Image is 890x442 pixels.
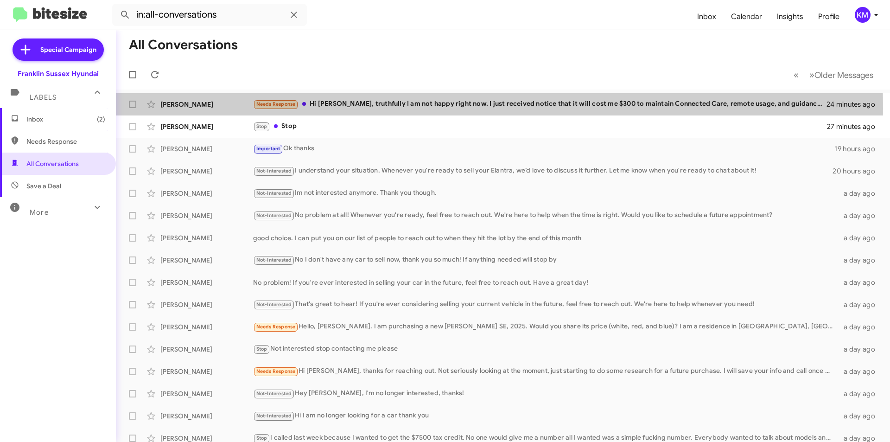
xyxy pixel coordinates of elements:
[160,345,253,354] div: [PERSON_NAME]
[160,411,253,421] div: [PERSON_NAME]
[112,4,307,26] input: Search
[838,411,883,421] div: a day ago
[160,367,253,376] div: [PERSON_NAME]
[834,144,883,154] div: 19 hours ago
[160,211,253,220] div: [PERSON_NAME]
[256,168,292,174] span: Not-Interested
[838,367,883,376] div: a day ago
[256,391,292,397] span: Not-Interested
[160,389,253,398] div: [PERSON_NAME]
[160,189,253,198] div: [PERSON_NAME]
[769,3,811,30] a: Insights
[256,301,292,307] span: Not-Interested
[827,122,883,131] div: 27 minutes ago
[40,45,96,54] span: Special Campaign
[253,210,838,221] div: No problem at all! Whenever you're ready, feel free to reach out. We're here to help when the tim...
[855,7,871,23] div: KM
[30,208,49,217] span: More
[814,70,873,80] span: Older Messages
[256,346,267,352] span: Stop
[160,322,253,332] div: [PERSON_NAME]
[160,122,253,131] div: [PERSON_NAME]
[256,257,292,263] span: Not-Interested
[788,65,804,84] button: Previous
[838,211,883,220] div: a day ago
[256,435,267,441] span: Stop
[256,413,292,419] span: Not-Interested
[18,69,99,78] div: Franklin Sussex Hyundai
[26,115,105,124] span: Inbox
[26,159,79,168] span: All Conversations
[253,166,833,176] div: I understand your situation. Whenever you're ready to sell your Elantra, we’d love to discuss it ...
[690,3,724,30] a: Inbox
[809,69,814,81] span: »
[13,38,104,61] a: Special Campaign
[256,324,296,330] span: Needs Response
[794,69,799,81] span: «
[160,256,253,265] div: [PERSON_NAME]
[811,3,847,30] a: Profile
[253,344,838,354] div: Not interested stop contacting me please
[838,278,883,287] div: a day ago
[838,389,883,398] div: a day ago
[256,101,296,107] span: Needs Response
[838,189,883,198] div: a day ago
[253,366,838,377] div: Hi [PERSON_NAME], thanks for reaching out. Not seriously looking at the moment, just starting to ...
[160,167,253,176] div: [PERSON_NAME]
[256,190,292,196] span: Not-Interested
[788,65,879,84] nav: Page navigation example
[256,368,296,374] span: Needs Response
[253,99,827,109] div: Hi [PERSON_NAME], truthfully I am not happy right now. I just received notice that it will cost m...
[838,300,883,309] div: a day ago
[838,233,883,243] div: a day ago
[253,121,827,132] div: Stop
[253,410,838,421] div: Hi I am no longer looking for a car thank you
[833,167,883,176] div: 20 hours ago
[847,7,880,23] button: KM
[97,115,105,124] span: (2)
[253,233,838,243] div: good choice. I can put you on our list of people to reach out to when they hit the lot by the end...
[838,256,883,265] div: a day ago
[253,143,834,154] div: Ok thanks
[838,322,883,332] div: a day ago
[129,38,238,52] h1: All Conversations
[253,299,838,310] div: That's great to hear! If you're ever considering selling your current vehicle in the future, feel...
[160,300,253,309] div: [PERSON_NAME]
[838,345,883,354] div: a day ago
[160,233,253,243] div: [PERSON_NAME]
[253,278,838,287] div: No problem! If you're ever interested in selling your car in the future, feel free to reach out. ...
[253,388,838,399] div: Hey [PERSON_NAME], I'm no longer interested, thanks!
[160,100,253,109] div: [PERSON_NAME]
[26,181,61,191] span: Save a Deal
[724,3,769,30] a: Calendar
[30,93,57,102] span: Labels
[256,146,280,152] span: Important
[160,144,253,154] div: [PERSON_NAME]
[253,321,838,332] div: Hello, [PERSON_NAME]. I am purchasing a new [PERSON_NAME] SE, 2025. Would you share its price (wh...
[256,123,267,129] span: Stop
[26,137,105,146] span: Needs Response
[253,188,838,199] div: Im not interested anymore. Thank you though.
[256,212,292,218] span: Not-Interested
[160,278,253,287] div: [PERSON_NAME]
[827,100,883,109] div: 24 minutes ago
[804,65,879,84] button: Next
[253,255,838,265] div: No I don't have any car to sell now, thank you so much! If anything needed will stop by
